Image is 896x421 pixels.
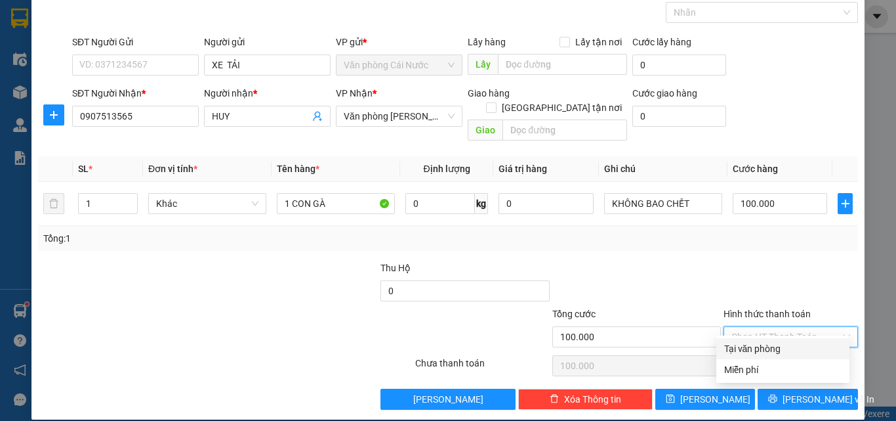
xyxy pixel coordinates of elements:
div: Tại văn phòng [724,342,842,356]
span: Lấy hàng [468,37,506,47]
span: plus [838,198,852,209]
span: save [666,394,675,405]
span: Khác [156,194,258,213]
span: plus [44,110,64,120]
button: deleteXóa Thông tin [518,389,653,410]
input: Ghi Chú [604,193,722,214]
input: Cước giao hàng [632,106,726,127]
span: Thu Hộ [380,263,411,273]
input: VD: Bàn, Ghế [277,193,395,214]
input: Dọc đường [502,120,627,141]
div: Người gửi [204,35,331,49]
span: Lấy tận nơi [570,35,627,49]
span: [GEOGRAPHIC_DATA] tận nơi [497,100,627,115]
span: kg [475,193,488,214]
span: printer [768,394,777,405]
span: [PERSON_NAME] [413,392,483,407]
div: SĐT Người Gửi [72,35,199,49]
button: save[PERSON_NAME] [655,389,756,410]
span: Văn phòng Hồ Chí Minh [344,106,455,126]
span: delete [550,394,559,405]
div: Chưa thanh toán [414,356,551,379]
span: Tên hàng [277,164,319,174]
span: [PERSON_NAME] và In [783,392,874,407]
div: Miễn phí [724,363,842,377]
input: 0 [499,193,593,214]
span: user-add [312,111,323,122]
span: Giá trị hàng [499,164,547,174]
button: plus [43,104,64,125]
span: Tổng cước [552,309,596,319]
label: Cước lấy hàng [632,37,691,47]
span: Xóa Thông tin [564,392,621,407]
div: VP gửi [336,35,462,49]
span: Đơn vị tính [148,164,197,174]
span: Giao hàng [468,88,510,99]
label: Hình thức thanh toán [723,309,811,319]
div: Tổng: 1 [43,231,347,246]
input: Dọc đường [498,54,627,75]
span: Văn phòng Cái Nước [344,55,455,75]
span: Cước hàng [733,164,778,174]
span: SL [78,164,89,174]
button: printer[PERSON_NAME] và In [758,389,858,410]
div: Người nhận [204,86,331,100]
span: Giao [468,120,502,141]
span: [PERSON_NAME] [680,392,750,407]
button: [PERSON_NAME] [380,389,515,410]
div: SĐT Người Nhận [72,86,199,100]
button: delete [43,193,64,214]
input: Cước lấy hàng [632,55,726,76]
span: Lấy [468,54,498,75]
button: plus [838,193,853,214]
th: Ghi chú [599,156,727,182]
span: Định lượng [423,164,470,174]
label: Cước giao hàng [632,88,697,99]
span: VP Nhận [336,88,373,99]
